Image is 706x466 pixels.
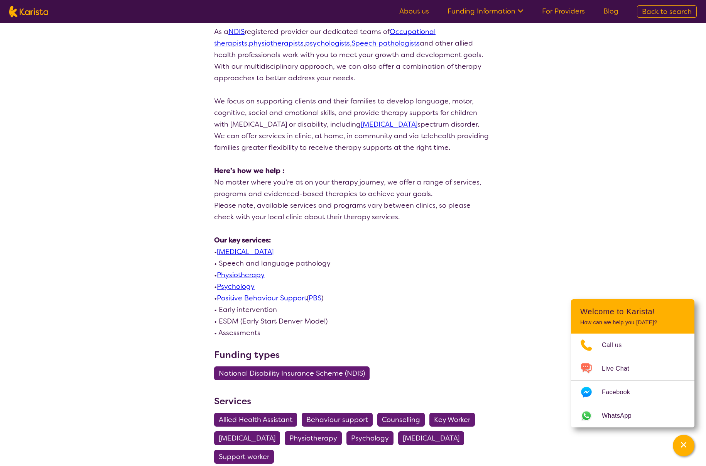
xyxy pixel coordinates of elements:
[219,431,275,445] span: [MEDICAL_DATA]
[351,39,420,48] a: Speech pathologists
[214,95,492,130] p: We focus on supporting clients and their families to develop language, motor, cognitive, social a...
[214,452,279,461] a: Support worker
[603,7,618,16] a: Blog
[214,327,492,339] p: • Assessments
[642,7,692,16] span: Back to search
[214,200,492,223] p: Please note, available services and programs vary between clinics, so please check with your loca...
[580,307,685,316] h2: Welcome to Karista!
[228,27,245,36] a: NDIS
[602,386,639,398] span: Facebook
[214,176,492,200] p: No matter where you’re at on your therapy journey, we offer a range of services, programs and evi...
[377,415,429,424] a: Counselling
[361,120,417,129] a: [MEDICAL_DATA]
[429,415,480,424] a: Key Worker
[285,434,346,443] a: Physiotherapy
[351,431,389,445] span: Psychology
[403,431,459,445] span: [MEDICAL_DATA]
[217,293,307,303] a: Positive Behaviour Support
[214,315,492,327] p: • ESDM (Early Start Denver Model)
[448,7,524,16] a: Funding Information
[214,236,271,245] strong: Our key services:
[214,281,492,292] p: •
[214,394,492,408] h3: Services
[219,366,365,380] span: National Disability Insurance Scheme (NDIS)
[542,7,585,16] a: For Providers
[382,413,420,427] span: Counselling
[214,258,492,269] p: • Speech and language pathology
[217,282,255,291] a: Psychology
[9,6,48,17] img: Karista logo
[289,431,337,445] span: Physiotherapy
[214,348,492,362] h3: Funding types
[214,304,492,315] p: • Early intervention
[214,369,374,378] a: National Disability Insurance Scheme (NDIS)
[217,270,265,280] a: Physiotherapy
[602,410,641,422] span: WhatsApp
[305,39,350,48] a: psychologists
[219,413,292,427] span: Allied Health Assistant
[602,363,638,374] span: Live Chat
[214,26,492,84] p: As a registered provider our dedicated teams of , , , and other allied health professionals work ...
[306,413,368,427] span: Behaviour support
[214,130,492,153] p: We can offer services in clinic, at home, in community and via telehealth providing families grea...
[571,404,694,427] a: Web link opens in a new tab.
[673,435,694,456] button: Channel Menu
[602,339,631,351] span: Call us
[214,166,284,175] strong: Here’s how we help :
[434,413,470,427] span: Key Worker
[217,247,274,256] a: [MEDICAL_DATA]
[214,292,492,304] p: • ( )
[302,415,377,424] a: Behaviour support
[571,299,694,427] div: Channel Menu
[398,434,469,443] a: [MEDICAL_DATA]
[580,319,685,326] p: How can we help you [DATE]?
[399,7,429,16] a: About us
[346,434,398,443] a: Psychology
[214,434,285,443] a: [MEDICAL_DATA]
[214,269,492,281] p: •
[571,334,694,427] ul: Choose channel
[309,293,321,303] a: PBS
[219,450,269,464] span: Support worker
[214,246,492,258] p: •
[249,39,304,48] a: physiotherapists
[214,415,302,424] a: Allied Health Assistant
[637,5,697,18] a: Back to search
